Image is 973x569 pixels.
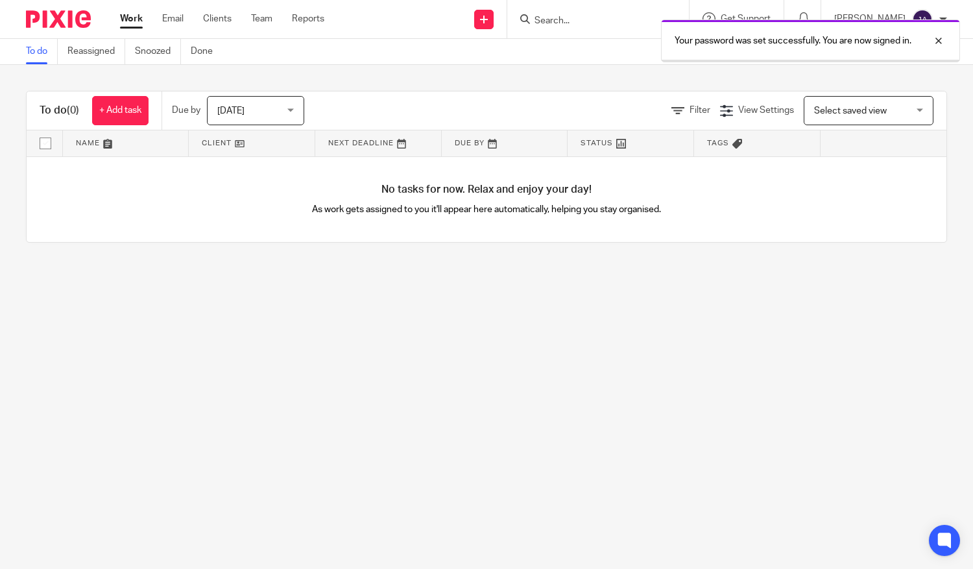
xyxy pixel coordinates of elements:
[135,39,181,64] a: Snoozed
[120,12,143,25] a: Work
[203,12,232,25] a: Clients
[292,12,324,25] a: Reports
[738,106,794,115] span: View Settings
[690,106,710,115] span: Filter
[92,96,149,125] a: + Add task
[191,39,222,64] a: Done
[675,34,911,47] p: Your password was set successfully. You are now signed in.
[257,203,717,216] p: As work gets assigned to you it'll appear here automatically, helping you stay organised.
[162,12,184,25] a: Email
[251,12,272,25] a: Team
[217,106,245,115] span: [DATE]
[814,106,887,115] span: Select saved view
[40,104,79,117] h1: To do
[707,139,729,147] span: Tags
[67,105,79,115] span: (0)
[912,9,933,30] img: svg%3E
[172,104,200,117] p: Due by
[27,183,946,197] h4: No tasks for now. Relax and enjoy your day!
[26,39,58,64] a: To do
[67,39,125,64] a: Reassigned
[26,10,91,28] img: Pixie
